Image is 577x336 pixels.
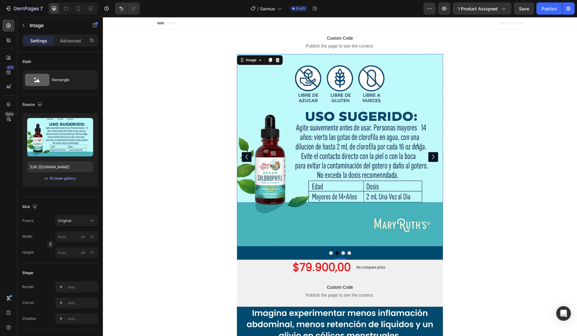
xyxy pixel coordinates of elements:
[90,234,94,239] div: %
[556,306,571,321] div: Open Intercom Messenger
[30,22,82,29] p: Image
[146,266,329,274] span: Custom Code
[238,234,242,238] button: Dot
[453,2,511,15] button: 1 product assigned
[134,37,340,243] img: Carrusel_2_884473aa-d49a-473d-b50f-54976c096b34.webp
[88,249,96,256] button: px
[45,175,48,182] span: or
[55,247,98,258] input: px%
[68,300,96,306] div: Add...
[40,5,43,12] p: 7
[22,250,34,255] label: Height
[2,2,45,15] button: 7
[80,233,87,240] button: %
[139,135,149,145] button: Carousel Back Arrow
[27,161,93,172] input: https://example.com/image.jpg
[245,234,248,238] button: Dot
[115,2,140,15] div: Undo/Redo
[30,38,47,44] p: Settings
[22,284,34,290] div: Border
[22,234,32,239] label: Width
[5,112,15,116] div: Beta
[50,176,76,181] div: Browse gallery
[542,5,557,12] div: Publish
[90,250,94,255] div: %
[103,17,577,336] iframe: Design area
[49,175,76,181] button: Browse gallery
[232,234,236,238] button: Dot
[514,2,534,15] button: Save
[22,203,38,211] div: Size
[260,5,275,12] span: Sannuo
[68,316,96,322] div: Add...
[55,215,98,226] button: Original
[226,234,230,238] button: Dot
[257,5,259,12] span: /
[60,38,81,44] p: Advanced
[325,135,335,145] button: Carousel Next Arrow
[296,6,305,11] span: Draft
[6,65,15,70] div: 450
[22,101,43,109] div: Source
[22,300,34,306] div: Corner
[519,6,529,11] span: Save
[80,249,87,256] button: %
[146,275,329,281] span: Publish the page to see the content.
[68,284,96,290] div: Add...
[58,218,71,223] span: Original
[458,5,498,12] span: 1 product assigned
[22,218,34,223] label: Frame
[27,118,93,156] img: preview-image
[81,234,85,239] div: px
[22,270,33,276] div: Shape
[22,59,31,64] div: Style
[253,248,282,252] p: No compare price
[55,231,98,242] input: px%
[142,40,155,46] div: Image
[88,233,96,240] button: px
[189,243,249,258] div: $79.900,00
[536,2,562,15] button: Publish
[22,316,36,321] div: Shadow
[52,73,89,87] div: Rectangle
[81,250,85,255] div: px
